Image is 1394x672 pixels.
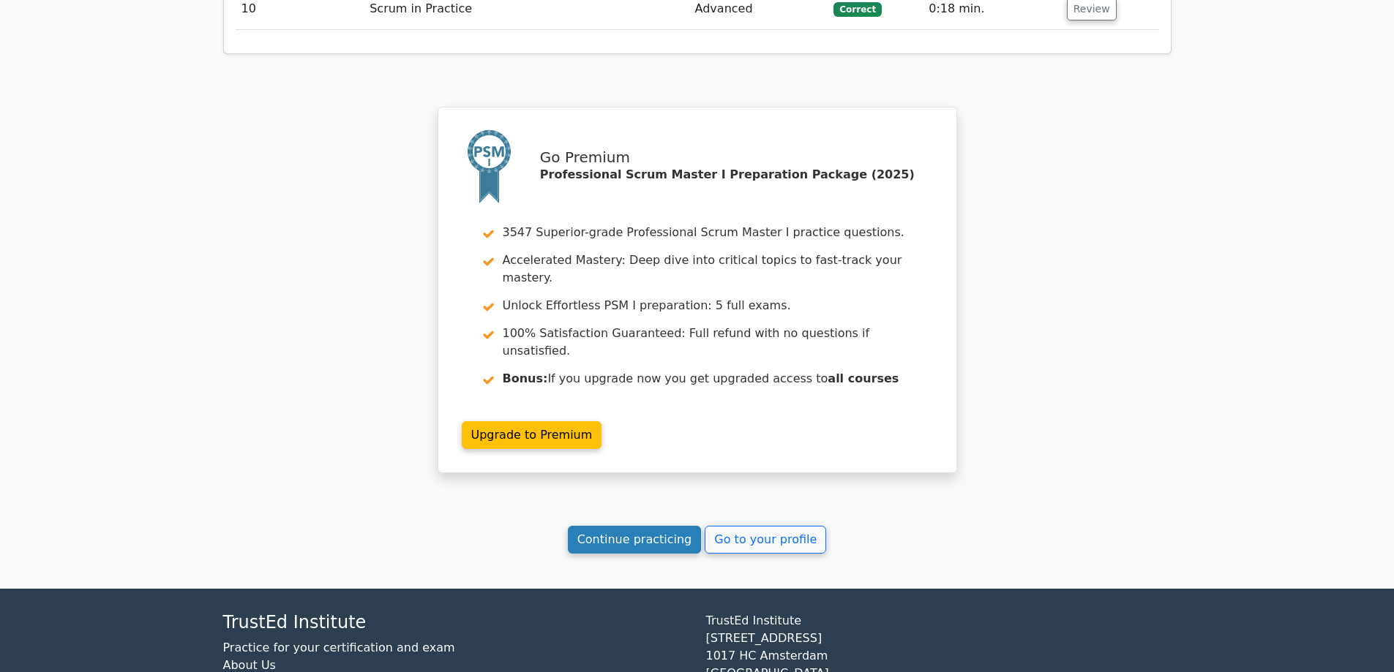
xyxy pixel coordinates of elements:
h4: TrustEd Institute [223,612,689,633]
span: Correct [833,2,881,17]
a: About Us [223,658,276,672]
a: Upgrade to Premium [462,421,602,449]
a: Practice for your certification and exam [223,641,455,654]
a: Go to your profile [705,526,826,554]
a: Continue practicing [568,526,702,554]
